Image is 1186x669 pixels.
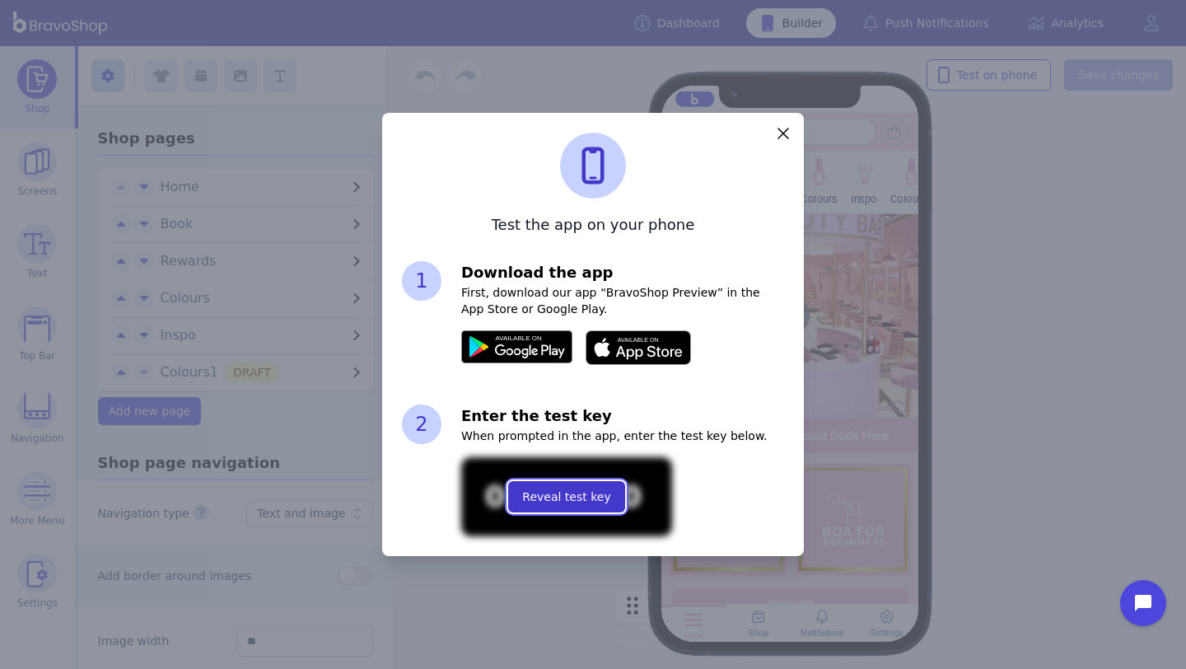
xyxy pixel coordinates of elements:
button: Reveal test key [508,481,624,512]
div: First, download our app “BravoShop Preview” in the App Store or Google Play. [461,261,784,366]
h2: Download the app [461,261,784,284]
img: Available on App Store [586,330,691,366]
img: Available on Google Play [461,330,572,363]
div: 1 [402,261,441,301]
div: 2 [402,405,441,444]
h2: Enter the test key [461,405,784,428]
h3: Test the app on your phone [402,215,784,235]
span: Reveal test key [522,489,610,505]
div: When prompted in the app, enter the test key below. [461,405,784,536]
